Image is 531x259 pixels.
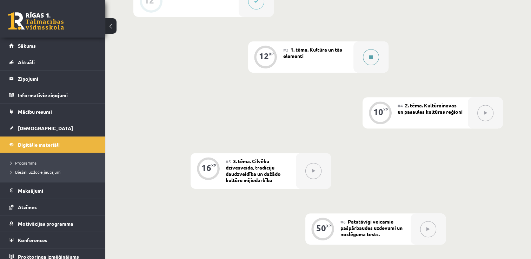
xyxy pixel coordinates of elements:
[9,182,97,199] a: Maksājumi
[9,120,97,136] a: [DEMOGRAPHIC_DATA]
[316,225,326,231] div: 50
[383,108,388,112] div: XP
[18,108,52,115] span: Mācību resursi
[9,199,97,215] a: Atzīmes
[18,42,36,49] span: Sākums
[201,165,211,171] div: 16
[18,237,47,243] span: Konferences
[269,52,274,56] div: XP
[283,47,288,53] span: #3
[9,38,97,54] a: Sākums
[9,232,97,248] a: Konferences
[283,46,342,59] span: 1. tēma. Kultūra un tās elementi
[326,224,331,228] div: XP
[9,54,97,70] a: Aktuāli
[18,125,73,131] span: [DEMOGRAPHIC_DATA]
[11,169,98,175] a: Biežāk uzdotie jautājumi
[9,137,97,153] a: Digitālie materiāli
[226,159,231,164] span: #5
[18,141,60,148] span: Digitālie materiāli
[211,164,216,167] div: XP
[398,102,463,115] span: 2. tēma. Kultūrainavas un pasaules kultūras reģioni
[9,87,97,103] a: Informatīvie ziņojumi
[226,158,281,183] span: 3. tēma. Cilvēku dzīvesveida, tradīciju daudzveidība un dažādo kultūru mijiedarbība
[11,160,98,166] a: Programma
[11,160,36,166] span: Programma
[18,59,35,65] span: Aktuāli
[11,169,61,175] span: Biežāk uzdotie jautājumi
[18,71,97,87] legend: Ziņojumi
[18,87,97,103] legend: Informatīvie ziņojumi
[9,215,97,232] a: Motivācijas programma
[8,12,64,30] a: Rīgas 1. Tālmācības vidusskola
[9,104,97,120] a: Mācību resursi
[340,218,403,237] span: Patstāvīgi veicamie pašpārbaudes uzdevumi un noslēguma tests.
[373,109,383,115] div: 10
[18,220,73,227] span: Motivācijas programma
[18,204,37,210] span: Atzīmes
[398,103,403,108] span: #4
[340,219,346,225] span: #6
[9,71,97,87] a: Ziņojumi
[259,53,269,59] div: 12
[18,182,97,199] legend: Maksājumi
